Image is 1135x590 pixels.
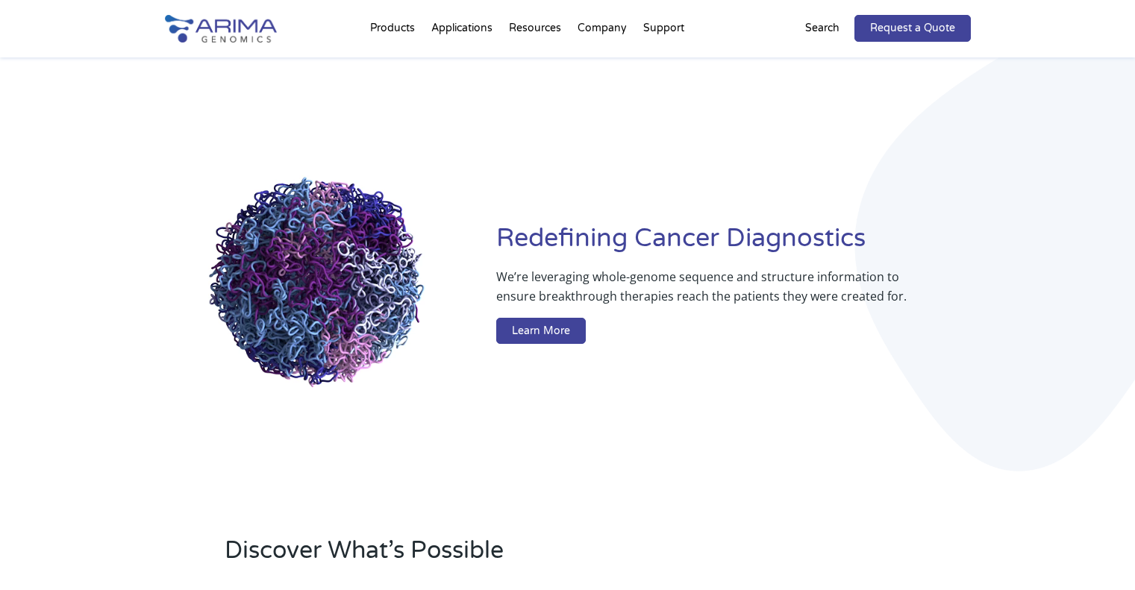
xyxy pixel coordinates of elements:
[496,222,970,267] h1: Redefining Cancer Diagnostics
[225,534,758,579] h2: Discover What’s Possible
[805,19,839,38] p: Search
[854,15,971,42] a: Request a Quote
[165,15,277,43] img: Arima-Genomics-logo
[1060,518,1135,590] iframe: Chat Widget
[496,267,910,318] p: We’re leveraging whole-genome sequence and structure information to ensure breakthrough therapies...
[496,318,586,345] a: Learn More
